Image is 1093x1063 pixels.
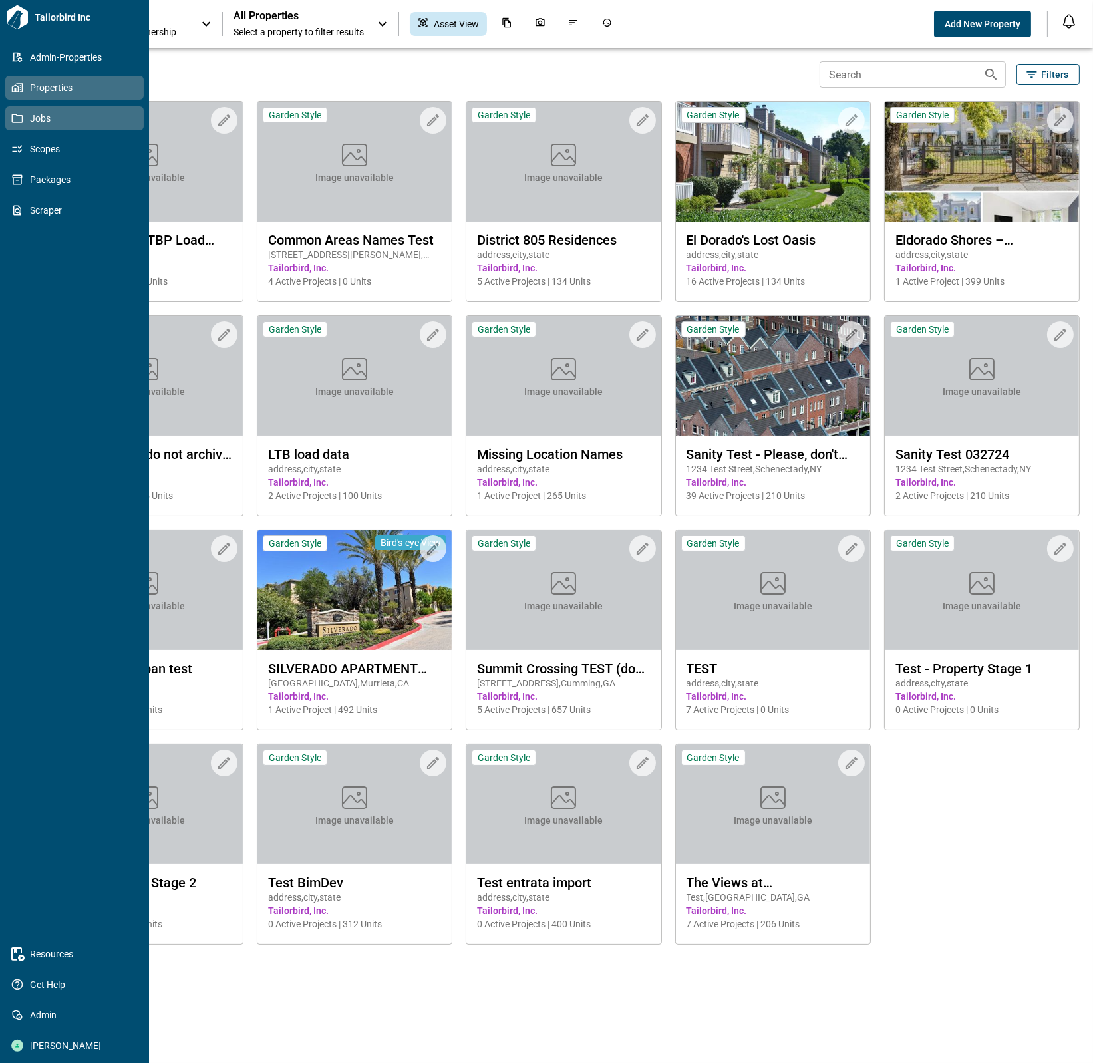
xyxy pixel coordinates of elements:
span: [PERSON_NAME] [23,1039,131,1052]
div: Photos [527,12,553,36]
span: Jobs [23,112,131,125]
span: Scopes [23,142,131,156]
span: Packages [23,173,131,186]
span: Properties [23,81,131,94]
a: Scraper [5,198,144,222]
span: Tailorbird Inc [29,11,144,24]
span: Resources [23,947,131,961]
div: Job History [593,12,620,36]
a: Properties [5,76,144,100]
a: Scopes [5,137,144,161]
div: Asset View [410,12,487,36]
span: Asset View [434,17,479,31]
div: Issues & Info [560,12,587,36]
button: Add New Property [934,11,1031,37]
div: Documents [494,12,520,36]
span: Get Help [23,978,131,991]
span: Scraper [23,204,131,217]
span: All Properties [234,9,364,23]
span: Admin-Properties [23,51,131,64]
a: Jobs [5,106,144,130]
a: Admin-Properties [5,45,144,69]
span: Admin [23,1008,131,1022]
span: Add New Property [945,17,1020,31]
button: Open notification feed [1058,11,1080,32]
span: Select a property to filter results [234,25,364,39]
a: Packages [5,168,144,192]
a: Admin [5,1003,144,1027]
